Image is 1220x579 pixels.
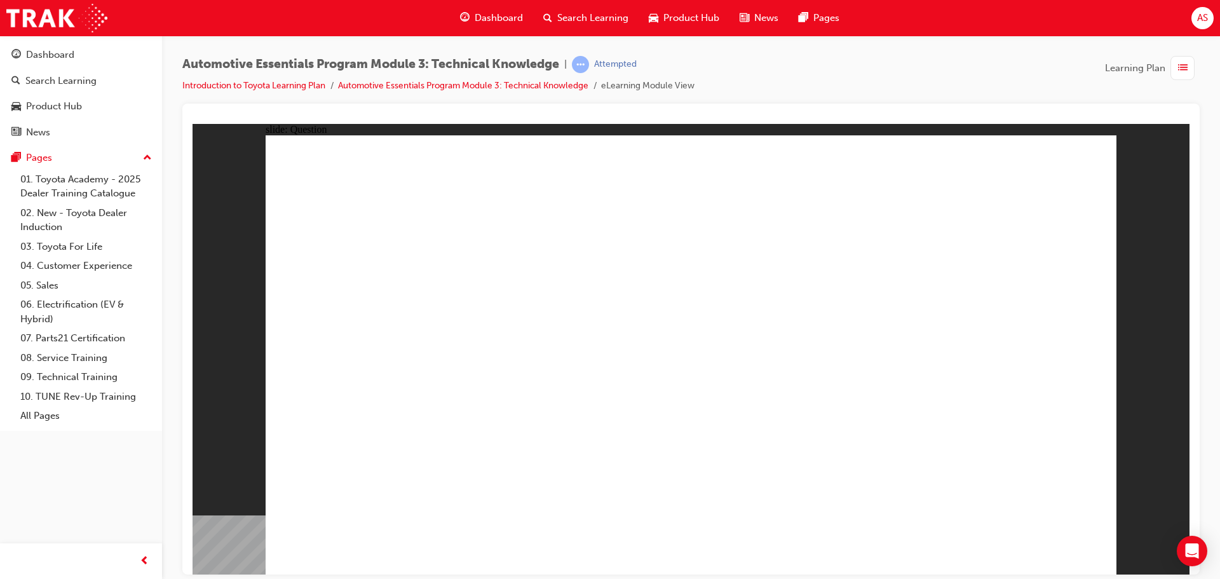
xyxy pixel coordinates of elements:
span: Pages [813,11,839,25]
a: 09. Technical Training [15,367,157,387]
a: Product Hub [5,95,157,118]
a: News [5,121,157,144]
div: Product Hub [26,99,82,114]
span: list-icon [1178,60,1188,76]
a: Dashboard [5,43,157,67]
div: Attempted [594,58,637,71]
a: 03. Toyota For Life [15,237,157,257]
button: Pages [5,146,157,170]
span: pages-icon [11,153,21,164]
span: search-icon [11,76,20,87]
button: Learning Plan [1105,56,1200,80]
span: News [754,11,778,25]
button: AS [1191,7,1214,29]
div: Search Learning [25,74,97,88]
a: 10. TUNE Rev-Up Training [15,387,157,407]
span: car-icon [11,101,21,112]
span: AS [1197,11,1208,25]
a: Automotive Essentials Program Module 3: Technical Knowledge [338,80,588,91]
span: guage-icon [460,10,470,26]
span: car-icon [649,10,658,26]
span: Search Learning [557,11,628,25]
span: news-icon [740,10,749,26]
a: Search Learning [5,69,157,93]
span: Product Hub [663,11,719,25]
img: Trak [6,4,107,32]
span: pages-icon [799,10,808,26]
a: guage-iconDashboard [450,5,533,31]
a: 07. Parts21 Certification [15,329,157,348]
a: pages-iconPages [789,5,850,31]
a: 01. Toyota Academy - 2025 Dealer Training Catalogue [15,170,157,203]
div: Pages [26,151,52,165]
span: learningRecordVerb_ATTEMPT-icon [572,56,589,73]
a: 05. Sales [15,276,157,296]
a: news-iconNews [729,5,789,31]
span: Automotive Essentials Program Module 3: Technical Knowledge [182,57,559,72]
span: Dashboard [475,11,523,25]
span: search-icon [543,10,552,26]
span: prev-icon [140,554,149,569]
a: 06. Electrification (EV & Hybrid) [15,295,157,329]
span: guage-icon [11,50,21,61]
span: news-icon [11,127,21,139]
a: Introduction to Toyota Learning Plan [182,80,325,91]
a: 02. New - Toyota Dealer Induction [15,203,157,237]
a: 08. Service Training [15,348,157,368]
div: Open Intercom Messenger [1177,536,1207,566]
span: | [564,57,567,72]
a: 04. Customer Experience [15,256,157,276]
a: car-iconProduct Hub [639,5,729,31]
div: News [26,125,50,140]
li: eLearning Module View [601,79,695,93]
button: DashboardSearch LearningProduct HubNews [5,41,157,146]
span: Learning Plan [1105,61,1165,76]
div: Dashboard [26,48,74,62]
span: up-icon [143,150,152,167]
a: All Pages [15,406,157,426]
a: search-iconSearch Learning [533,5,639,31]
